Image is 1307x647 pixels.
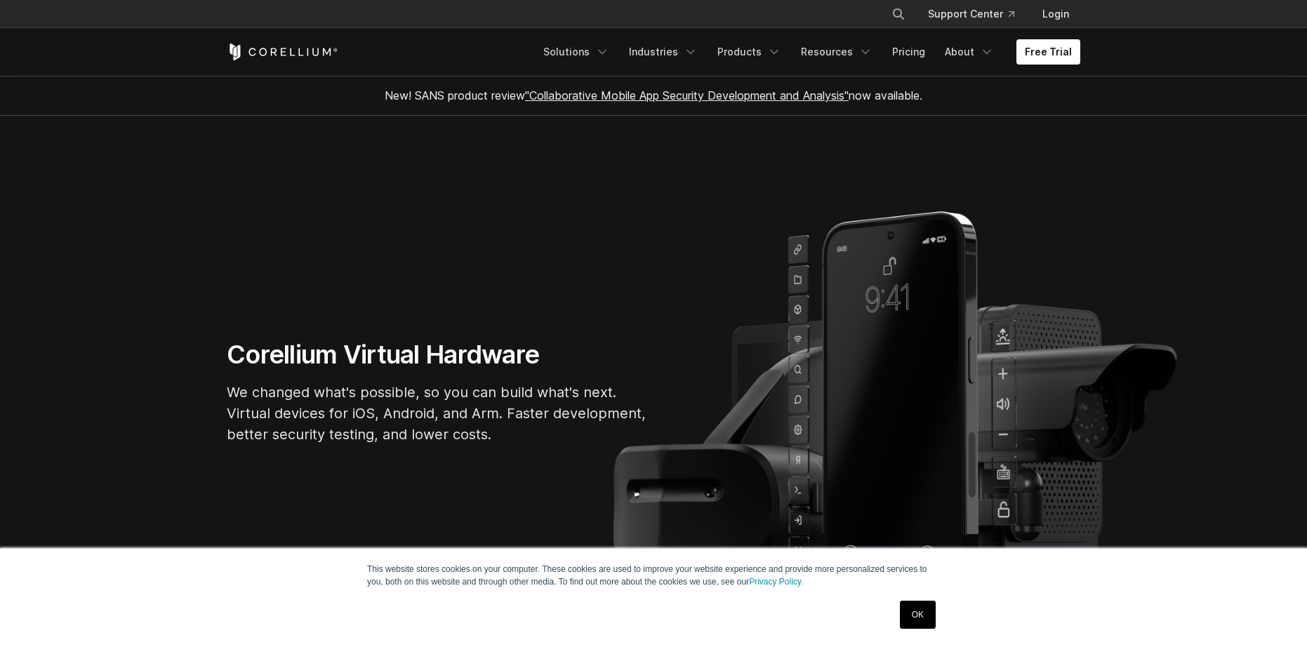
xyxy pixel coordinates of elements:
[385,88,922,102] span: New! SANS product review now available.
[227,382,648,445] p: We changed what's possible, so you can build what's next. Virtual devices for iOS, Android, and A...
[936,39,1002,65] a: About
[535,39,1080,65] div: Navigation Menu
[535,39,618,65] a: Solutions
[917,1,1026,27] a: Support Center
[227,339,648,371] h1: Corellium Virtual Hardware
[792,39,881,65] a: Resources
[884,39,934,65] a: Pricing
[1016,39,1080,65] a: Free Trial
[749,577,803,587] a: Privacy Policy.
[367,563,940,588] p: This website stores cookies on your computer. These cookies are used to improve your website expe...
[621,39,706,65] a: Industries
[886,1,911,27] button: Search
[709,39,790,65] a: Products
[1031,1,1080,27] a: Login
[875,1,1080,27] div: Navigation Menu
[227,44,338,60] a: Corellium Home
[900,601,936,629] a: OK
[525,88,849,102] a: "Collaborative Mobile App Security Development and Analysis"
